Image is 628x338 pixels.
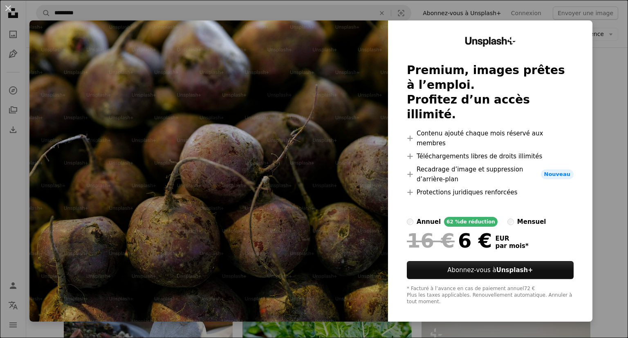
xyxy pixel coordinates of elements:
[496,242,529,250] span: par mois *
[407,151,574,161] li: Téléchargements libres de droits illimités
[407,187,574,197] li: Protections juridiques renforcées
[407,128,574,148] li: Contenu ajouté chaque mois réservé aux membres
[541,169,574,179] span: Nouveau
[407,261,574,279] button: Abonnez-vous àUnsplash+
[496,266,533,274] strong: Unsplash+
[496,235,529,242] span: EUR
[507,219,514,225] input: mensuel
[407,230,492,251] div: 6 €
[407,164,574,184] li: Recadrage d’image et suppression d’arrière-plan
[517,217,546,227] div: mensuel
[407,286,574,305] div: * Facturé à l’avance en cas de paiement annuel 72 € Plus les taxes applicables. Renouvellement au...
[407,230,455,251] span: 16 €
[407,63,574,122] h2: Premium, images prêtes à l’emploi. Profitez d’un accès illimité.
[407,219,413,225] input: annuel62 %de réduction
[417,217,441,227] div: annuel
[444,217,498,227] div: 62 % de réduction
